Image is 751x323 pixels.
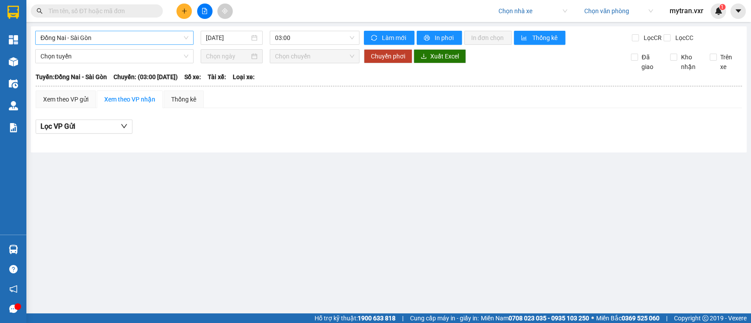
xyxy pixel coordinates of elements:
[509,315,589,322] strong: 0708 023 035 - 0935 103 250
[622,315,659,322] strong: 0369 525 060
[197,4,212,19] button: file-add
[275,31,354,44] span: 03:00
[184,72,201,82] span: Số xe:
[591,316,594,320] span: ⚪️
[9,245,18,254] img: warehouse-icon
[417,31,462,45] button: printerIn phơi
[638,52,663,72] span: Đã giao
[672,33,695,43] span: Lọc CC
[36,120,132,134] button: Lọc VP Gửi
[435,33,455,43] span: In phơi
[640,33,663,43] span: Lọc CR
[424,35,431,42] span: printer
[171,94,196,104] div: Thống kê
[364,49,412,63] button: Chuyển phơi
[464,31,512,45] button: In đơn chọn
[40,121,75,132] span: Lọc VP Gửi
[9,101,18,110] img: warehouse-icon
[721,4,724,10] span: 1
[514,31,565,45] button: bar-chartThống kê
[176,4,192,19] button: plus
[663,5,711,16] span: mytran.vxr
[734,7,742,15] span: caret-down
[9,285,18,293] span: notification
[717,52,742,72] span: Trên xe
[402,313,403,323] span: |
[7,6,19,19] img: logo-vxr
[410,313,479,323] span: Cung cấp máy in - giấy in:
[714,7,722,15] img: icon-new-feature
[371,35,378,42] span: sync
[702,315,708,321] span: copyright
[677,52,703,72] span: Kho nhận
[9,35,18,44] img: dashboard-icon
[9,265,18,273] span: question-circle
[481,313,589,323] span: Miền Nam
[40,50,188,63] span: Chọn tuyến
[521,35,528,42] span: bar-chart
[121,123,128,130] span: down
[36,73,107,80] b: Tuyến: Đồng Nai - Sài Gòn
[9,57,18,66] img: warehouse-icon
[275,50,354,63] span: Chọn chuyến
[9,123,18,132] img: solution-icon
[43,94,88,104] div: Xem theo VP gửi
[382,33,407,43] span: Làm mới
[104,94,155,104] div: Xem theo VP nhận
[730,4,746,19] button: caret-down
[208,72,226,82] span: Tài xế:
[414,49,466,63] button: downloadXuất Excel
[222,8,228,14] span: aim
[596,313,659,323] span: Miền Bắc
[315,313,396,323] span: Hỗ trợ kỹ thuật:
[114,72,178,82] span: Chuyến: (03:00 [DATE])
[206,33,249,43] input: 15/10/2025
[532,33,558,43] span: Thống kê
[9,79,18,88] img: warehouse-icon
[37,8,43,14] span: search
[666,313,667,323] span: |
[719,4,725,10] sup: 1
[217,4,233,19] button: aim
[201,8,208,14] span: file-add
[40,31,188,44] span: Đồng Nai - Sài Gòn
[233,72,255,82] span: Loại xe:
[206,51,249,61] input: Chọn ngày
[181,8,187,14] span: plus
[48,6,152,16] input: Tìm tên, số ĐT hoặc mã đơn
[364,31,414,45] button: syncLàm mới
[358,315,396,322] strong: 1900 633 818
[9,305,18,313] span: message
